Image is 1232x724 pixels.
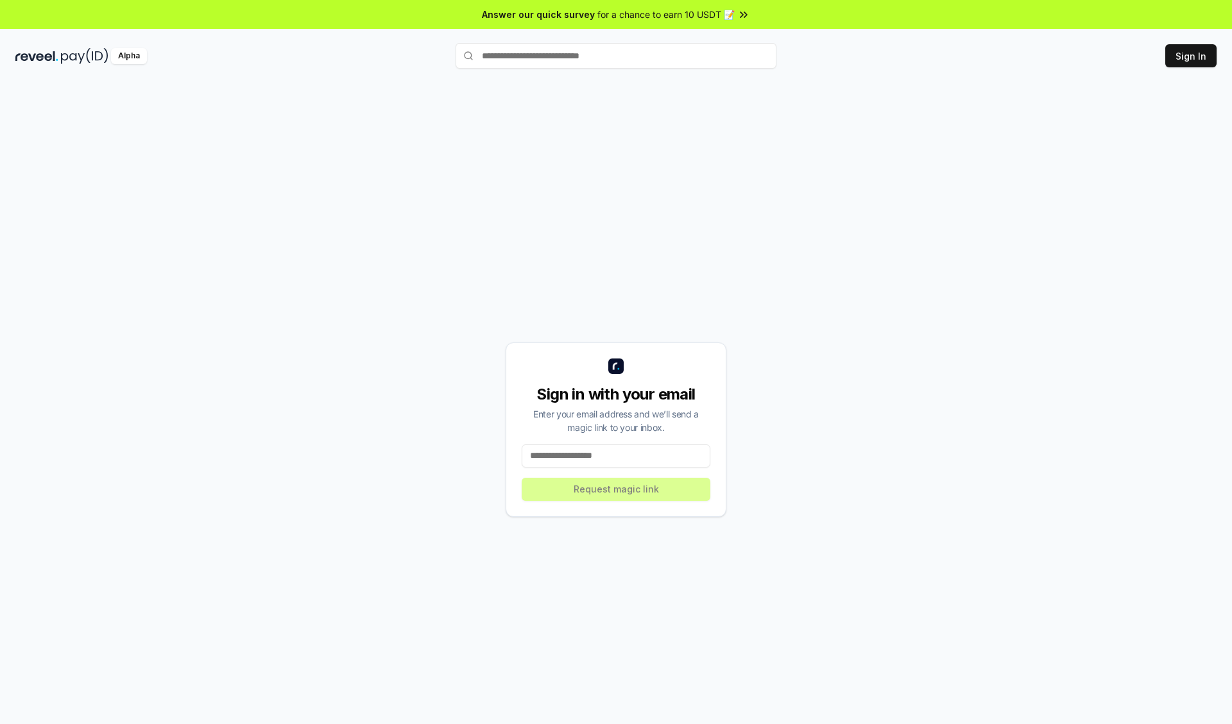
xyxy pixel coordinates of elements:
img: logo_small [608,358,624,374]
span: for a chance to earn 10 USDT 📝 [597,8,735,21]
img: pay_id [61,48,108,64]
img: reveel_dark [15,48,58,64]
span: Answer our quick survey [482,8,595,21]
div: Sign in with your email [522,384,710,405]
button: Sign In [1165,44,1217,67]
div: Alpha [111,48,147,64]
div: Enter your email address and we’ll send a magic link to your inbox. [522,407,710,434]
